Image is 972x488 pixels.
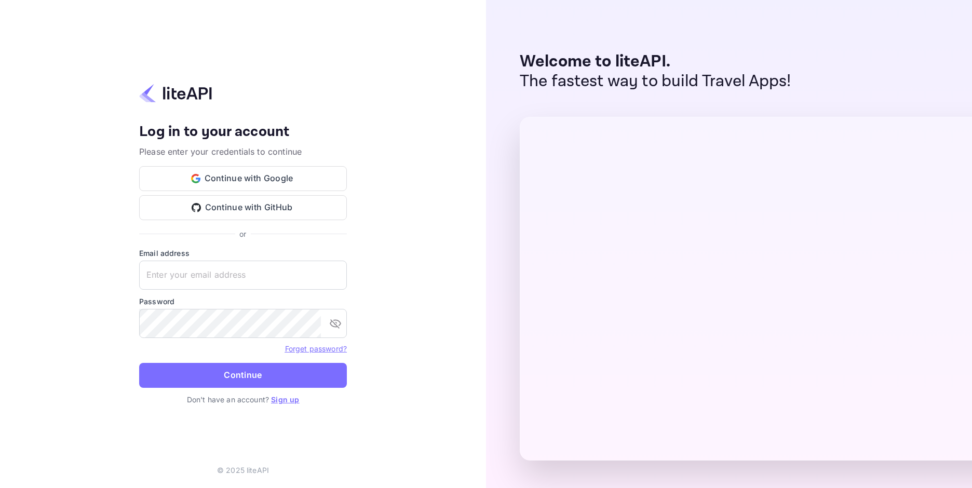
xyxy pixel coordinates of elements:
label: Password [139,296,347,307]
button: Continue [139,363,347,388]
a: Forget password? [285,344,347,353]
a: Sign up [271,395,299,404]
p: © 2025 liteAPI [217,465,269,476]
button: Continue with Google [139,166,347,191]
p: Please enter your credentials to continue [139,145,347,158]
p: or [239,228,246,239]
h4: Log in to your account [139,123,347,141]
a: Forget password? [285,343,347,354]
p: Don't have an account? [139,394,347,405]
button: toggle password visibility [325,313,346,334]
button: Continue with GitHub [139,195,347,220]
p: The fastest way to build Travel Apps! [520,72,791,91]
label: Email address [139,248,347,259]
img: liteapi [139,83,212,103]
input: Enter your email address [139,261,347,290]
p: Welcome to liteAPI. [520,52,791,72]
